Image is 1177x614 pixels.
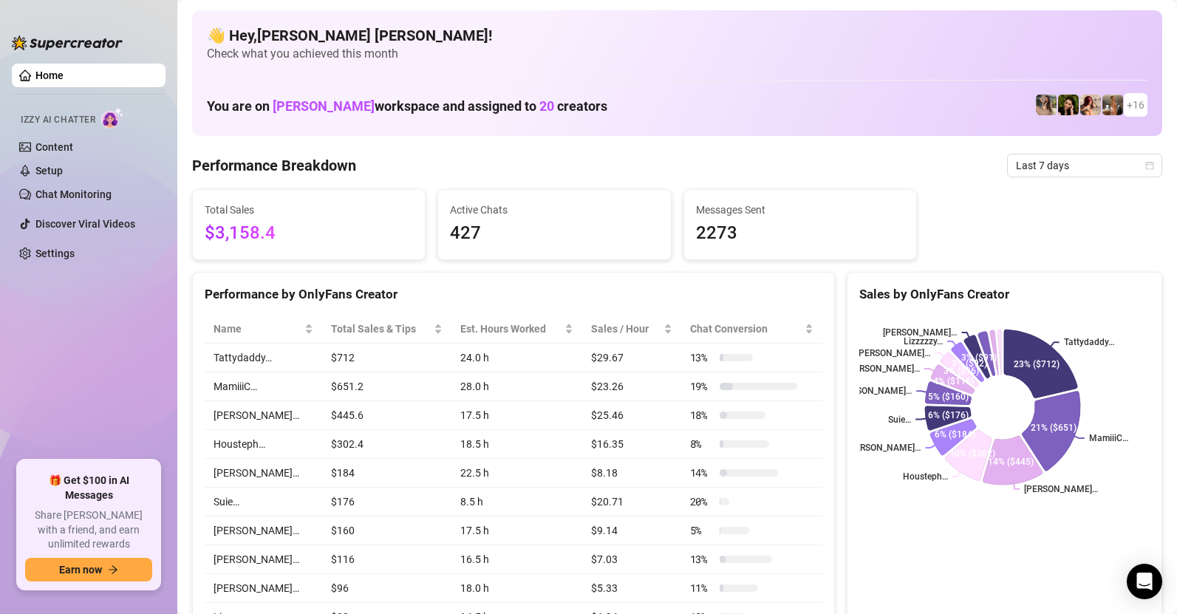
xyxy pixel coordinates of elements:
td: $7.03 [582,545,681,574]
span: arrow-right [108,564,118,575]
span: 18 % [690,407,714,423]
span: Chat Conversion [690,321,802,337]
span: Last 7 days [1016,154,1153,177]
td: MamiiiC… [205,372,322,401]
td: $116 [322,545,452,574]
a: Settings [35,248,75,259]
div: Sales by OnlyFans Creator [859,284,1150,304]
td: $29.67 [582,344,681,372]
span: 14 % [690,465,714,481]
button: Earn nowarrow-right [25,558,152,581]
span: 19 % [690,378,714,395]
td: $302.4 [322,430,452,459]
td: $96 [322,574,452,603]
td: $445.6 [322,401,452,430]
td: $9.14 [582,516,681,545]
td: $651.2 [322,372,452,401]
td: 16.5 h [451,545,582,574]
text: Lizzzzzy… [904,336,943,347]
span: Messages Sent [696,202,904,218]
td: [PERSON_NAME]… [205,459,322,488]
td: 22.5 h [451,459,582,488]
span: $3,158.4 [205,219,413,248]
td: 17.5 h [451,516,582,545]
th: Sales / Hour [582,315,681,344]
a: Setup [35,165,63,177]
span: 🎁 Get $100 in AI Messages [25,474,152,502]
div: Est. Hours Worked [460,321,562,337]
span: Earn now [59,564,102,576]
span: 13 % [690,349,714,366]
span: calendar [1145,161,1154,170]
span: Share [PERSON_NAME] with a friend, and earn unlimited rewards [25,508,152,552]
span: 427 [450,219,658,248]
td: Suie… [205,488,322,516]
td: $25.46 [582,401,681,430]
td: 18.5 h [451,430,582,459]
td: $5.33 [582,574,681,603]
td: $184 [322,459,452,488]
text: [PERSON_NAME]… [883,327,957,338]
span: Total Sales & Tips [331,321,431,337]
img: emilylou (@emilyylouu) [1036,95,1057,115]
text: Suie… [888,415,911,425]
text: [PERSON_NAME]… [838,386,912,397]
span: Check what you achieved this month [207,46,1147,62]
th: Name [205,315,322,344]
td: 17.5 h [451,401,582,430]
td: [PERSON_NAME]… [205,516,322,545]
a: Chat Monitoring [35,188,112,200]
img: logo-BBDzfeDw.svg [12,35,123,50]
h4: 👋 Hey, [PERSON_NAME] [PERSON_NAME] ! [207,25,1147,46]
td: [PERSON_NAME]… [205,545,322,574]
img: AI Chatter [101,107,124,129]
text: [PERSON_NAME]… [1024,484,1098,494]
text: [PERSON_NAME]… [847,443,921,453]
td: $23.26 [582,372,681,401]
span: 11 % [690,580,714,596]
span: Name [214,321,301,337]
span: Izzy AI Chatter [21,113,95,127]
td: $712 [322,344,452,372]
img: North (@northnattfree) [1080,95,1101,115]
a: Discover Viral Videos [35,218,135,230]
span: 20 [539,98,554,114]
td: [PERSON_NAME]… [205,401,322,430]
td: $160 [322,516,452,545]
td: 28.0 h [451,372,582,401]
text: [PERSON_NAME]… [856,348,930,358]
td: 24.0 h [451,344,582,372]
td: Housteph… [205,430,322,459]
th: Chat Conversion [681,315,822,344]
div: Open Intercom Messenger [1127,564,1162,599]
td: Tattydaddy… [205,344,322,372]
td: 8.5 h [451,488,582,516]
span: 2273 [696,219,904,248]
div: Performance by OnlyFans Creator [205,284,822,304]
span: Sales / Hour [591,321,661,337]
a: Home [35,69,64,81]
text: MamiiiC… [1089,433,1128,443]
h4: Performance Breakdown [192,155,356,176]
span: [PERSON_NAME] [273,98,375,114]
text: Housteph… [903,471,948,482]
span: + 16 [1127,97,1144,113]
span: 20 % [690,494,714,510]
text: Tattydaddy… [1064,337,1114,347]
img: playfuldimples (@playfuldimples) [1058,95,1079,115]
h1: You are on workspace and assigned to creators [207,98,607,115]
th: Total Sales & Tips [322,315,452,344]
td: $20.71 [582,488,681,516]
span: Active Chats [450,202,658,218]
text: [PERSON_NAME]… [846,364,920,374]
span: Total Sales [205,202,413,218]
td: 18.0 h [451,574,582,603]
span: 13 % [690,551,714,567]
td: $8.18 [582,459,681,488]
span: 8 % [690,436,714,452]
td: $176 [322,488,452,516]
td: [PERSON_NAME]… [205,574,322,603]
td: $16.35 [582,430,681,459]
img: Jessica (@jessicakillings) [1102,95,1123,115]
a: Content [35,141,73,153]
